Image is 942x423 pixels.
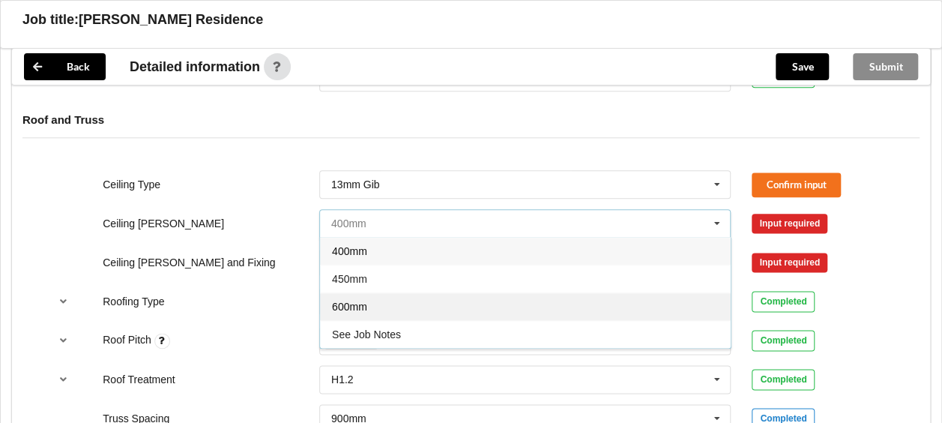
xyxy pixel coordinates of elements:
[22,11,79,28] h3: Job title:
[103,295,164,307] label: Roofing Type
[752,330,815,351] div: Completed
[331,374,354,385] div: H1.2
[332,328,401,340] span: See Job Notes
[752,253,827,272] div: Input required
[49,366,78,393] button: reference-toggle
[332,273,367,285] span: 450mm
[24,53,106,80] button: Back
[103,256,275,268] label: Ceiling [PERSON_NAME] and Fixing
[332,245,367,257] span: 400mm
[752,172,841,197] button: Confirm input
[103,334,154,346] label: Roof Pitch
[752,291,815,312] div: Completed
[332,301,367,313] span: 600mm
[752,369,815,390] div: Completed
[79,11,263,28] h3: [PERSON_NAME] Residence
[49,327,78,354] button: reference-toggle
[103,217,224,229] label: Ceiling [PERSON_NAME]
[22,112,920,127] h4: Roof and Truss
[103,178,160,190] label: Ceiling Type
[49,288,78,315] button: reference-toggle
[103,373,175,385] label: Roof Treatment
[331,179,380,190] div: 13mm Gib
[130,60,260,73] span: Detailed information
[776,53,829,80] button: Save
[752,214,827,233] div: Input required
